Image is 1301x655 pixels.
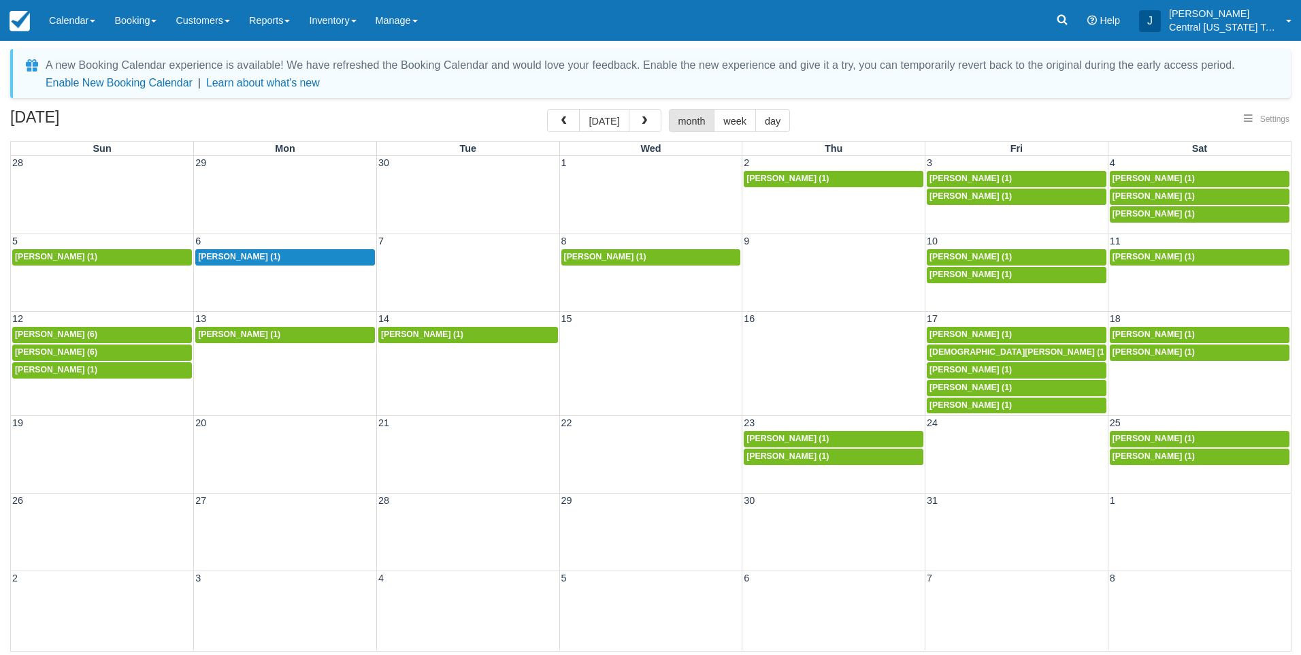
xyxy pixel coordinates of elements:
[825,143,842,154] span: Thu
[742,417,756,428] span: 23
[12,327,192,343] a: [PERSON_NAME] (6)
[1108,157,1117,168] span: 4
[925,236,939,246] span: 10
[194,417,208,428] span: 20
[742,573,751,584] span: 6
[11,236,19,246] span: 5
[669,109,715,132] button: month
[12,345,192,361] a: [PERSON_NAME] (6)
[714,109,756,132] button: week
[1113,252,1195,261] span: [PERSON_NAME] (1)
[11,313,24,324] span: 12
[1100,15,1120,26] span: Help
[377,157,391,168] span: 30
[742,236,751,246] span: 9
[1169,7,1278,20] p: [PERSON_NAME]
[1113,434,1195,443] span: [PERSON_NAME] (1)
[381,330,463,339] span: [PERSON_NAME] (1)
[378,327,558,343] a: [PERSON_NAME] (1)
[15,330,97,339] span: [PERSON_NAME] (6)
[1113,209,1195,219] span: [PERSON_NAME] (1)
[1113,191,1195,201] span: [PERSON_NAME] (1)
[1108,236,1122,246] span: 11
[1110,171,1289,187] a: [PERSON_NAME] (1)
[744,431,923,447] a: [PERSON_NAME] (1)
[10,109,182,134] h2: [DATE]
[560,313,574,324] span: 15
[198,252,280,261] span: [PERSON_NAME] (1)
[11,417,24,428] span: 19
[377,313,391,324] span: 14
[198,77,201,89] span: |
[194,236,202,246] span: 6
[194,573,202,584] span: 3
[744,449,923,465] a: [PERSON_NAME] (1)
[929,365,1012,374] span: [PERSON_NAME] (1)
[744,171,923,187] a: [PERSON_NAME] (1)
[46,57,1235,74] div: A new Booking Calendar experience is available! We have refreshed the Booking Calendar and would ...
[11,573,19,584] span: 2
[377,495,391,506] span: 28
[927,380,1106,396] a: [PERSON_NAME] (1)
[925,495,939,506] span: 31
[1110,345,1289,361] a: [PERSON_NAME] (1)
[1260,114,1289,124] span: Settings
[1110,327,1289,343] a: [PERSON_NAME] (1)
[560,157,568,168] span: 1
[1108,313,1122,324] span: 18
[929,330,1012,339] span: [PERSON_NAME] (1)
[12,249,192,266] a: [PERSON_NAME] (1)
[560,236,568,246] span: 8
[1087,16,1097,25] i: Help
[927,267,1106,283] a: [PERSON_NAME] (1)
[927,345,1106,361] a: [DEMOGRAPHIC_DATA][PERSON_NAME] (1)
[755,109,790,132] button: day
[1010,143,1023,154] span: Fri
[11,495,24,506] span: 26
[198,330,280,339] span: [PERSON_NAME] (1)
[929,270,1012,279] span: [PERSON_NAME] (1)
[1108,417,1122,428] span: 25
[742,157,751,168] span: 2
[927,362,1106,379] a: [PERSON_NAME] (1)
[194,157,208,168] span: 29
[194,495,208,506] span: 27
[1110,249,1289,266] a: [PERSON_NAME] (1)
[1110,431,1289,447] a: [PERSON_NAME] (1)
[746,451,829,461] span: [PERSON_NAME] (1)
[560,495,574,506] span: 29
[1108,573,1117,584] span: 8
[195,327,375,343] a: [PERSON_NAME] (1)
[195,249,375,266] a: [PERSON_NAME] (1)
[1113,451,1195,461] span: [PERSON_NAME] (1)
[929,400,1012,410] span: [PERSON_NAME] (1)
[927,327,1106,343] a: [PERSON_NAME] (1)
[927,189,1106,205] a: [PERSON_NAME] (1)
[929,252,1012,261] span: [PERSON_NAME] (1)
[925,313,939,324] span: 17
[640,143,661,154] span: Wed
[746,434,829,443] span: [PERSON_NAME] (1)
[560,573,568,584] span: 5
[15,365,97,374] span: [PERSON_NAME] (1)
[377,417,391,428] span: 21
[925,417,939,428] span: 24
[194,313,208,324] span: 13
[1192,143,1207,154] span: Sat
[206,77,320,89] a: Learn about what's new
[929,174,1012,183] span: [PERSON_NAME] (1)
[1139,10,1161,32] div: J
[929,347,1107,357] span: [DEMOGRAPHIC_DATA][PERSON_NAME] (1)
[15,347,97,357] span: [PERSON_NAME] (6)
[564,252,646,261] span: [PERSON_NAME] (1)
[927,249,1106,266] a: [PERSON_NAME] (1)
[1110,189,1289,205] a: [PERSON_NAME] (1)
[1110,449,1289,465] a: [PERSON_NAME] (1)
[377,236,385,246] span: 7
[11,157,24,168] span: 28
[742,313,756,324] span: 16
[460,143,477,154] span: Tue
[275,143,295,154] span: Mon
[561,249,741,266] a: [PERSON_NAME] (1)
[15,252,97,261] span: [PERSON_NAME] (1)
